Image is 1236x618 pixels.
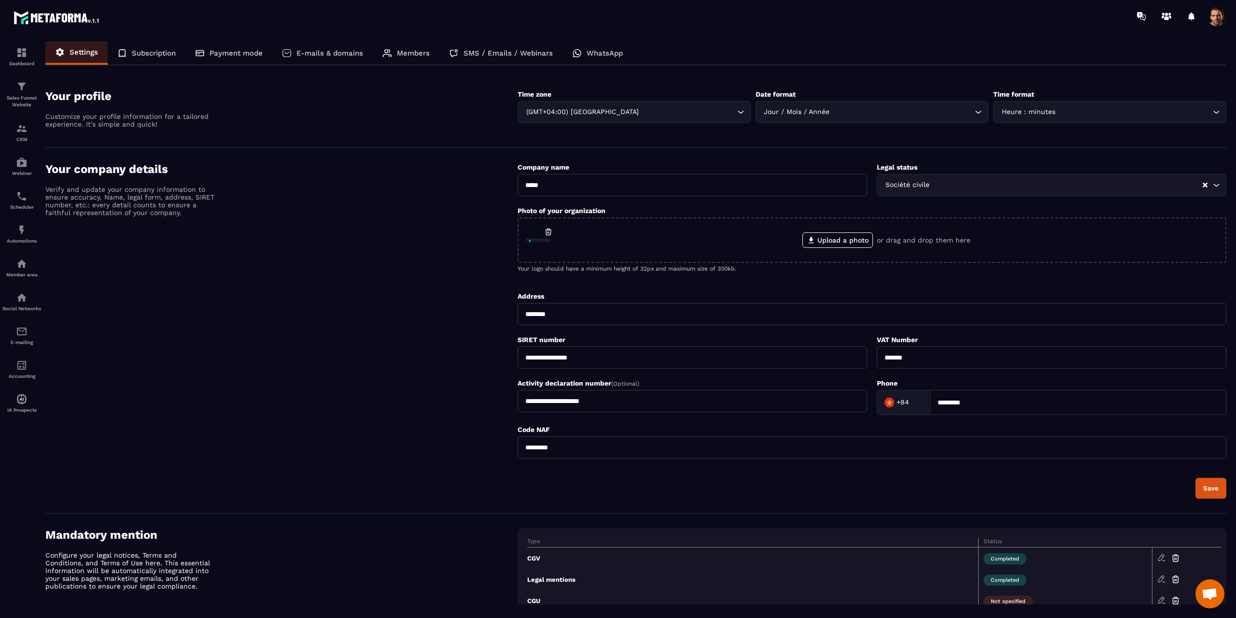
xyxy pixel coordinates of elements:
img: automations [16,393,28,405]
label: Time format [993,90,1034,98]
a: automationsautomationsAutomations [2,217,41,251]
p: WhatsApp [587,49,623,57]
img: logo [14,9,100,26]
a: formationformationCRM [2,115,41,149]
a: formationformationSales Funnel Website [2,73,41,115]
p: E-mailing [2,340,41,345]
p: Members [397,49,430,57]
span: (GMT+04:00) [GEOGRAPHIC_DATA] [524,107,641,117]
p: or drag and drop them here [877,236,970,244]
p: Subscription [132,49,176,57]
div: Search for option [518,101,751,123]
span: Completed [983,553,1026,564]
p: Automations [2,238,41,244]
img: automations [16,224,28,236]
div: Save [1203,485,1219,492]
img: scheduler [16,190,28,202]
a: schedulerschedulerScheduler [2,183,41,217]
img: social-network [16,292,28,303]
p: E-mails & domains [296,49,363,57]
span: Not specified [983,596,1033,607]
label: Upload a photo [802,232,873,248]
label: Activity declaration number [518,379,639,387]
a: formationformationDashboard [2,40,41,73]
p: Verify and update your company information to ensure accuracy. Name, legal form, address, SIRET n... [45,186,214,216]
img: accountant [16,359,28,371]
a: automationsautomationsMember area [2,251,41,285]
input: Search for option [931,180,1202,190]
a: accountantaccountantAccounting [2,352,41,386]
img: formation [16,123,28,134]
p: Dashboard [2,61,41,66]
td: CGV [527,547,978,569]
h4: Mandatory mention [45,528,518,542]
input: Search for option [911,395,920,410]
p: Member area [2,272,41,277]
label: Code NAF [518,426,550,433]
p: Scheduler [2,204,41,210]
h4: Your company details [45,162,518,176]
input: Search for option [1057,107,1210,117]
td: CGU [527,590,978,611]
th: Status [979,538,1152,547]
div: Search for option [877,174,1226,196]
input: Search for option [641,107,735,117]
div: Search for option [877,390,930,415]
img: automations [16,258,28,270]
p: Configure your legal notices, Terms and Conditions, and Terms of Use here. This essential informa... [45,551,214,590]
p: SMS / Emails / Webinars [463,49,553,57]
p: Your logo should have a minimum height of 32px and maximum size of 300kb. [518,265,1226,272]
p: Sales Funnel Website [2,95,41,108]
button: Save [1195,478,1226,499]
label: Company name [518,163,569,171]
th: Type [527,538,978,547]
a: automationsautomationsWebinar [2,149,41,183]
label: SIRET number [518,336,565,344]
span: (Optional) [611,380,639,387]
label: Phone [877,379,898,387]
button: Clear Selected [1203,182,1208,189]
label: Legal status [877,163,917,171]
img: Country Flag [880,393,899,412]
label: Date format [756,90,796,98]
p: Webinar [2,171,41,176]
label: VAT Number [877,336,918,344]
p: Accounting [2,374,41,379]
p: CRM [2,137,41,142]
div: Open chat [1195,579,1224,608]
td: Legal mentions [527,569,978,590]
span: +84 [897,398,909,407]
span: Completed [983,575,1026,586]
a: social-networksocial-networkSocial Networks [2,285,41,318]
img: formation [16,47,28,58]
div: Search for option [756,101,989,123]
p: IA Prospects [2,407,41,413]
p: Customize your profile information for a tailored experience. It's simple and quick! [45,113,214,128]
img: formation [16,81,28,92]
span: Jour / Mois / Année [762,107,832,117]
p: Settings [70,48,98,57]
a: emailemailE-mailing [2,318,41,352]
p: Social Networks [2,306,41,311]
img: email [16,326,28,337]
label: Time zone [518,90,551,98]
h4: Your profile [45,89,518,103]
label: Photo of your organization [518,207,605,215]
label: Address [518,292,544,300]
p: Payment mode [210,49,263,57]
span: Société civile [883,180,931,190]
input: Search for option [832,107,973,117]
div: Search for option [993,101,1226,123]
img: automations [16,157,28,168]
span: Heure : minutes [999,107,1057,117]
